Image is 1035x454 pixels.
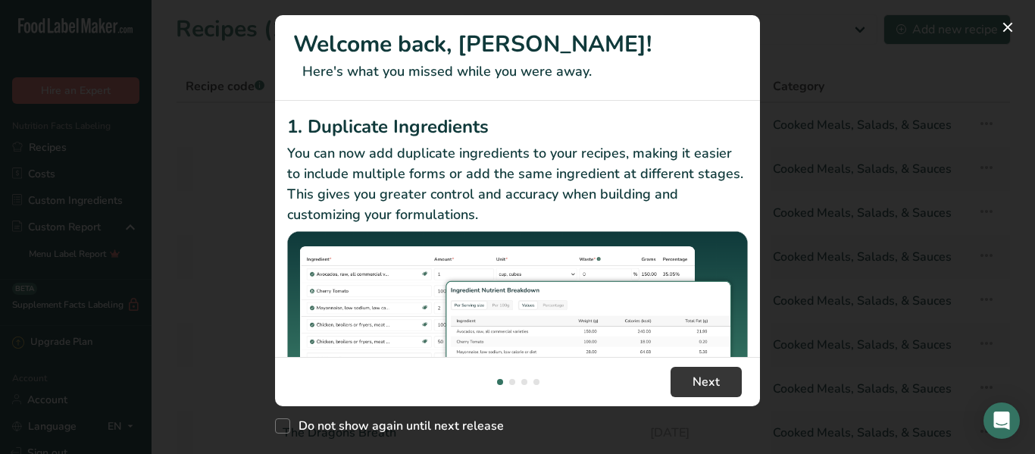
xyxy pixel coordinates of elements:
[287,231,748,403] img: Duplicate Ingredients
[693,373,720,391] span: Next
[983,402,1020,439] div: Open Intercom Messenger
[287,143,748,225] p: You can now add duplicate ingredients to your recipes, making it easier to include multiple forms...
[287,113,748,140] h2: 1. Duplicate Ingredients
[293,61,742,82] p: Here's what you missed while you were away.
[671,367,742,397] button: Next
[293,27,742,61] h1: Welcome back, [PERSON_NAME]!
[290,418,504,434] span: Do not show again until next release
